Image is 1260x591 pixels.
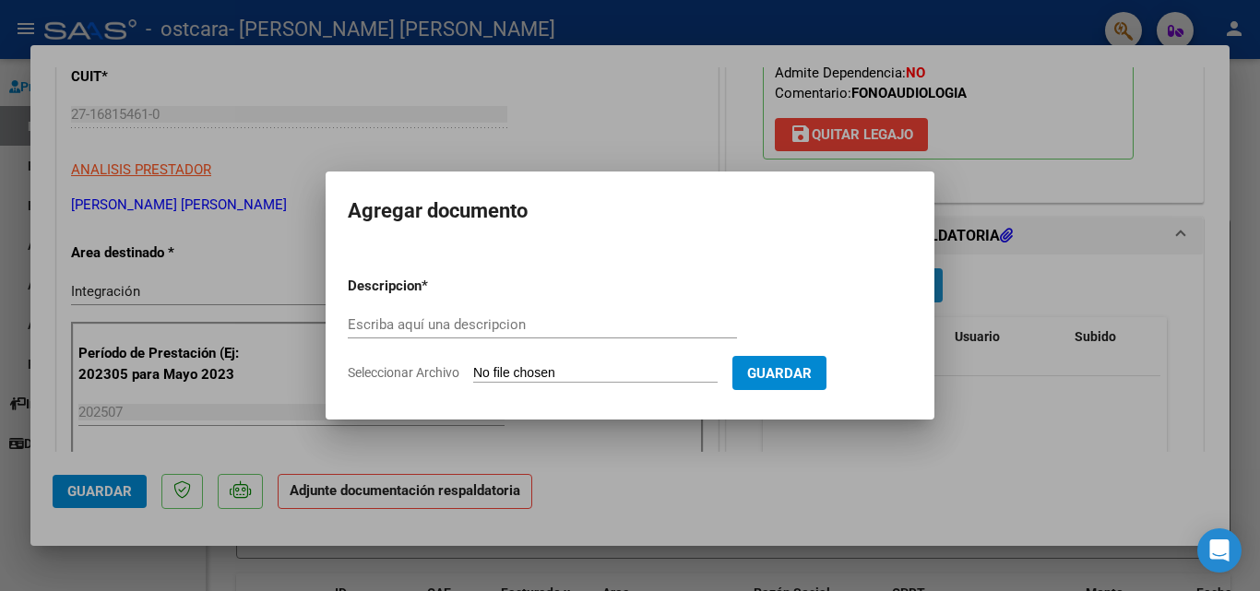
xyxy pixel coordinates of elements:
span: Seleccionar Archivo [348,365,459,380]
span: Guardar [747,365,812,382]
p: Descripcion [348,276,517,297]
div: Open Intercom Messenger [1197,528,1242,573]
h2: Agregar documento [348,194,912,229]
button: Guardar [732,356,826,390]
